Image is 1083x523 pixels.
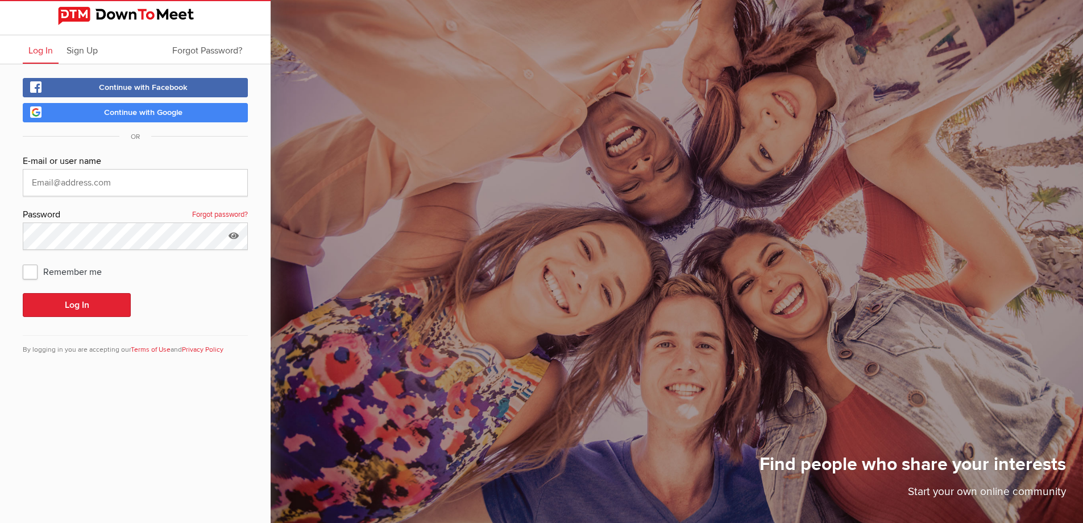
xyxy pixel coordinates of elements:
h1: Find people who share your interests [760,453,1066,484]
span: Log In [28,45,53,56]
span: Continue with Facebook [99,83,188,92]
img: DownToMeet [58,7,213,25]
div: By logging in you are accepting our and [23,335,248,355]
a: Terms of Use [131,345,171,354]
span: Continue with Google [104,108,182,117]
button: Log In [23,293,131,317]
span: Remember me [23,261,113,282]
span: OR [119,133,151,141]
span: Forgot Password? [172,45,242,56]
a: Continue with Facebook [23,78,248,97]
a: Sign Up [61,35,103,64]
div: Password [23,208,248,223]
span: Sign Up [67,45,98,56]
a: Privacy Policy [182,345,223,354]
a: Forgot password? [192,208,248,223]
a: Continue with Google [23,103,248,122]
a: Forgot Password? [167,35,248,64]
p: Start your own online community [760,484,1066,506]
div: E-mail or user name [23,154,248,169]
a: Log In [23,35,59,64]
input: Email@address.com [23,169,248,196]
